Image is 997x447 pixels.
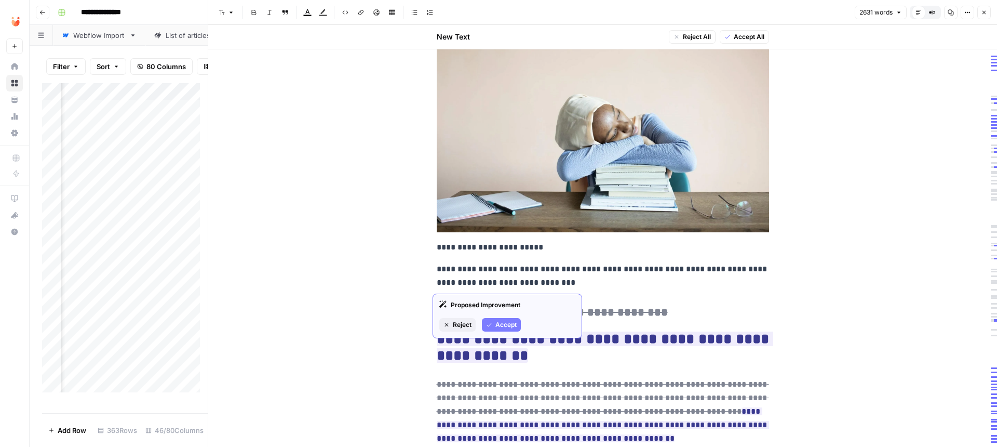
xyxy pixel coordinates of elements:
a: List of articles to update - IT.csv [145,25,291,46]
div: What's new? [7,207,22,223]
span: 80 Columns [146,61,186,72]
h2: New Text [437,32,470,42]
button: Sort [90,58,126,75]
span: Reject [453,320,471,330]
span: Add Row [58,425,86,436]
a: Usage [6,108,23,125]
button: Accept All [720,30,769,44]
div: Proposed Improvement [439,300,575,310]
img: Unobravo Logo [6,12,25,31]
span: 2631 words [859,8,893,17]
button: Accept [482,318,521,332]
button: Add Row [42,422,92,439]
span: Accept All [734,32,764,42]
a: Settings [6,125,23,141]
a: Home [6,58,23,75]
a: AirOps Academy [6,190,23,207]
a: Browse [6,75,23,91]
button: Filter [46,58,86,75]
div: 363 Rows [93,422,141,439]
span: Filter [53,61,70,72]
span: Accept [495,320,517,330]
button: 2631 words [855,6,907,19]
div: List of articles to update - IT.csv [166,30,271,41]
div: 46/80 Columns [141,422,208,439]
button: 80 Columns [130,58,193,75]
span: Sort [97,61,110,72]
div: Webflow Import [73,30,125,41]
button: Workspace: Unobravo [6,8,23,34]
button: Help + Support [6,223,23,240]
button: Reject [439,318,476,332]
span: Reject All [683,32,711,42]
button: Reject All [669,30,716,44]
a: Webflow Import [53,25,145,46]
button: What's new? [6,207,23,223]
a: Your Data [6,91,23,108]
